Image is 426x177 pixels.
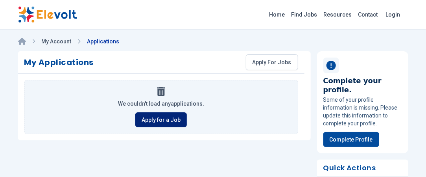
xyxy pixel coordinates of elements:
[288,8,321,21] a: Find Jobs
[323,96,402,127] p: Some of your profile information is missing. Please update this information to complete your prof...
[246,54,298,70] a: Apply For Jobs
[118,100,204,108] p: We couldn't load any applications .
[381,7,405,22] a: Login
[41,38,71,45] a: My Account
[323,76,402,94] h6: Complete your profile.
[355,8,381,21] a: Contact
[18,6,77,23] img: Elevolt
[323,164,402,171] h3: Quick Actions
[321,8,355,21] a: Resources
[87,38,119,45] a: Applications
[266,8,288,21] a: Home
[24,57,94,68] h2: My Applications
[387,139,426,177] iframe: Chat Widget
[135,112,187,127] a: Apply for a Job
[323,132,379,147] a: Complete Profile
